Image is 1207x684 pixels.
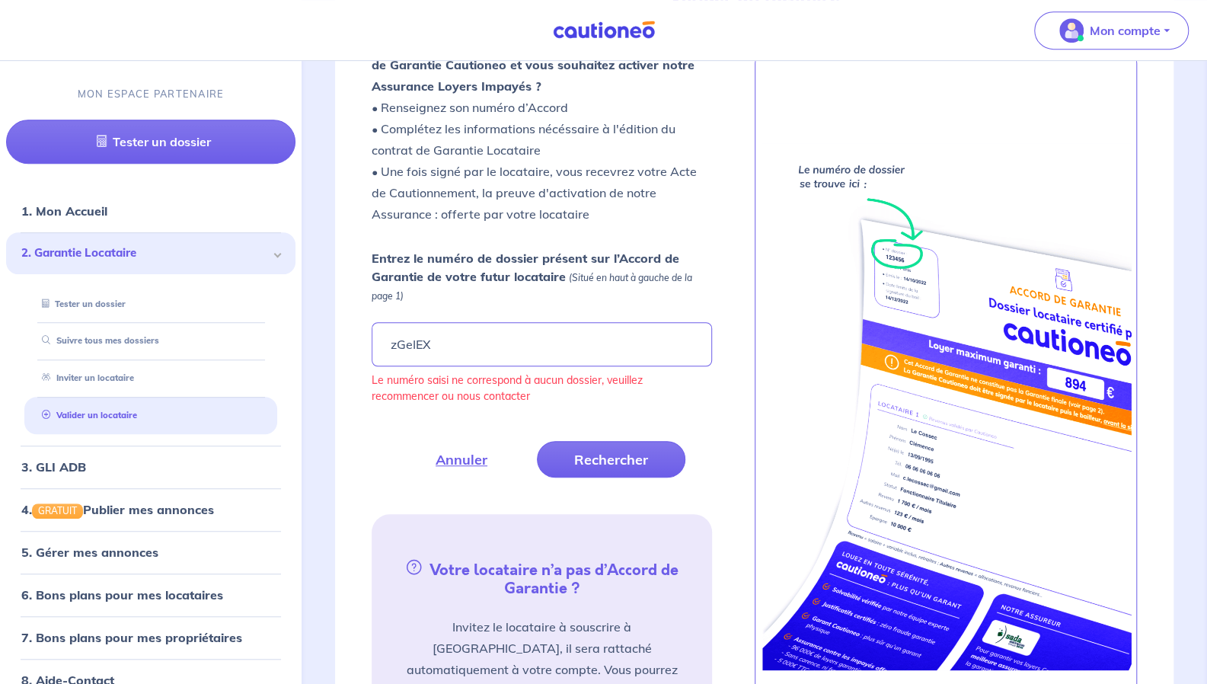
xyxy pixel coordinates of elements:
[21,459,86,475] a: 3. GLI ADB
[372,251,679,284] strong: Entrez le numéro de dossier présent sur l’Accord de Garantie de votre futur locataire
[759,143,1132,670] img: certificate-new.png
[398,441,525,478] button: Annuler
[372,322,711,366] input: Ex : 453678
[21,245,269,262] span: 2. Garantie Locataire
[378,557,705,598] h5: Votre locataire n’a pas d’Accord de Garantie ?
[36,372,134,383] a: Inviter un locataire
[6,580,295,610] div: 6. Bons plans pour mes locataires
[21,203,107,219] a: 1. Mon Accueil
[24,366,277,391] div: Inviter un locataire
[78,87,225,101] p: MON ESPACE PARTENAIRE
[372,272,692,302] em: (Situé en haut à gauche de la page 1)
[24,403,277,428] div: Valider un locataire
[21,545,158,560] a: 5. Gérer mes annonces
[36,298,126,308] a: Tester un dossier
[537,441,685,478] button: Rechercher
[6,196,295,226] div: 1. Mon Accueil
[6,452,295,482] div: 3. GLI ADB
[6,494,295,525] div: 4.GRATUITPublier mes annonces
[6,120,295,164] a: Tester un dossier
[21,587,223,602] a: 6. Bons plans pour mes locataires
[36,335,159,346] a: Suivre tous mes dossiers
[372,36,701,94] strong: Vous avez retenu un candidat locataire avec un Accord de Garantie Cautioneo et vous souhaitez act...
[1090,21,1161,40] p: Mon compte
[21,630,242,645] a: 7. Bons plans pour mes propriétaires
[36,410,137,420] a: Valider un locataire
[6,232,295,274] div: 2. Garantie Locataire
[6,622,295,653] div: 7. Bons plans pour mes propriétaires
[372,372,711,404] p: Le numéro saisi ne correspond à aucun dossier, veuillez recommencer ou nous contacter
[21,502,214,517] a: 4.GRATUITPublier mes annonces
[1059,18,1084,43] img: illu_account_valid_menu.svg
[547,21,661,40] img: Cautioneo
[6,537,295,567] div: 5. Gérer mes annonces
[372,33,711,225] p: • Renseignez son numéro d’Accord • Complétez les informations nécéssaire à l'édition du contrat d...
[24,328,277,353] div: Suivre tous mes dossiers
[24,291,277,316] div: Tester un dossier
[1034,11,1189,50] button: illu_account_valid_menu.svgMon compte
